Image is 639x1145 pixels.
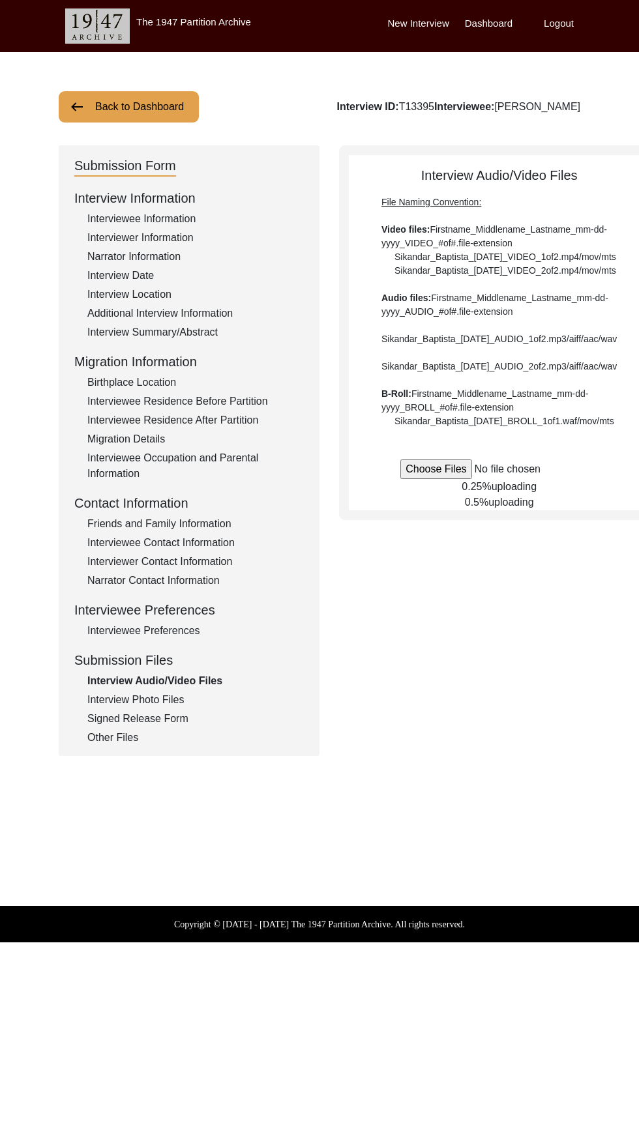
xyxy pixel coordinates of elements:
[87,325,304,340] div: Interview Summary/Abstract
[465,497,488,508] span: 0.5%
[381,224,430,235] b: Video files:
[87,394,304,409] div: Interviewee Residence Before Partition
[74,600,304,620] div: Interviewee Preferences
[87,211,304,227] div: Interviewee Information
[87,554,304,570] div: Interviewer Contact Information
[462,481,491,492] span: 0.25%
[87,711,304,727] div: Signed Release Form
[492,481,537,492] span: uploading
[465,16,513,31] label: Dashboard
[87,306,304,321] div: Additional Interview Information
[74,188,304,208] div: Interview Information
[488,497,533,508] span: uploading
[136,16,251,27] label: The 1947 Partition Archive
[87,268,304,283] div: Interview Date
[65,8,130,44] img: header-logo.png
[74,650,304,670] div: Submission Files
[74,352,304,371] div: Migration Information
[87,413,304,428] div: Interviewee Residence After Partition
[337,101,399,112] b: Interview ID:
[69,99,85,115] img: arrow-left.png
[174,918,465,931] label: Copyright © [DATE] - [DATE] The 1947 Partition Archive. All rights reserved.
[381,197,481,207] span: File Naming Convention:
[87,623,304,639] div: Interviewee Preferences
[381,388,411,399] b: B-Roll:
[87,535,304,551] div: Interviewee Contact Information
[87,249,304,265] div: Narrator Information
[87,692,304,708] div: Interview Photo Files
[74,493,304,513] div: Contact Information
[381,196,617,428] div: Firstname_Middlename_Lastname_mm-dd-yyyy_VIDEO_#of#.file-extension Sikandar_Baptista_[DATE]_VIDEO...
[388,16,449,31] label: New Interview
[87,431,304,447] div: Migration Details
[544,16,574,31] label: Logout
[87,573,304,588] div: Narrator Contact Information
[87,450,304,482] div: Interviewee Occupation and Parental Information
[87,730,304,746] div: Other Files
[87,287,304,302] div: Interview Location
[87,516,304,532] div: Friends and Family Information
[87,673,304,689] div: Interview Audio/Video Files
[59,91,199,123] button: Back to Dashboard
[337,99,580,115] div: T13395 [PERSON_NAME]
[87,375,304,390] div: Birthplace Location
[74,156,176,177] div: Submission Form
[381,293,431,303] b: Audio files:
[87,230,304,246] div: Interviewer Information
[434,101,494,112] b: Interviewee:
